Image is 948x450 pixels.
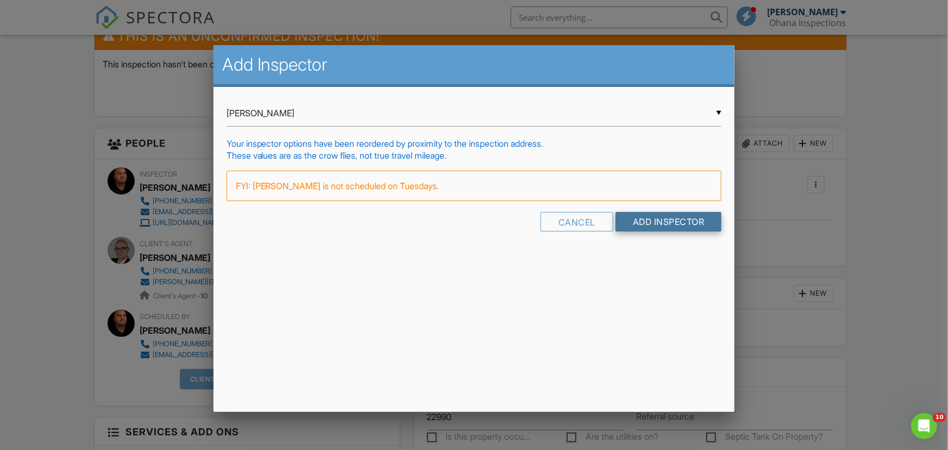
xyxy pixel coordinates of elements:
div: These values are as the crow flies, not true travel mileage. [227,149,722,161]
div: Your inspector options have been reordered by proximity to the inspection address. [227,137,722,149]
span: 10 [933,413,946,422]
h2: Add Inspector [222,54,726,76]
iframe: Intercom live chat [911,413,937,439]
div: FYI: [PERSON_NAME] is not scheduled on Tuesdays. [227,171,722,201]
input: Add Inspector [616,212,722,232]
div: Cancel [541,212,613,232]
